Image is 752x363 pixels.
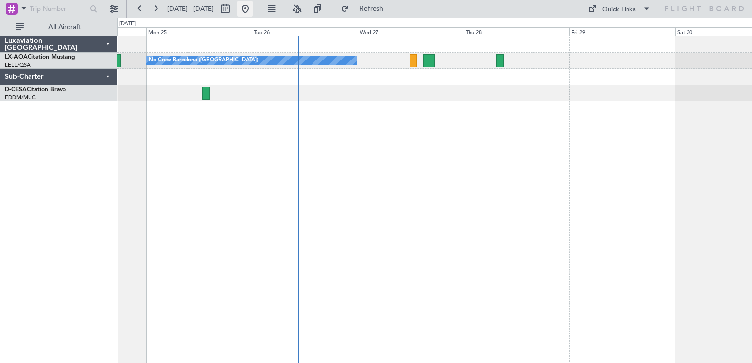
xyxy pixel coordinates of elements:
[146,27,252,36] div: Mon 25
[167,4,214,13] span: [DATE] - [DATE]
[119,20,136,28] div: [DATE]
[336,1,395,17] button: Refresh
[5,54,28,60] span: LX-AOA
[569,27,675,36] div: Fri 29
[351,5,392,12] span: Refresh
[602,5,636,15] div: Quick Links
[252,27,358,36] div: Tue 26
[5,54,75,60] a: LX-AOACitation Mustang
[358,27,464,36] div: Wed 27
[5,94,36,101] a: EDDM/MUC
[5,61,31,69] a: LELL/QSA
[149,53,258,68] div: No Crew Barcelona ([GEOGRAPHIC_DATA])
[464,27,569,36] div: Thu 28
[5,87,66,92] a: D-CESACitation Bravo
[30,1,87,16] input: Trip Number
[583,1,656,17] button: Quick Links
[11,19,107,35] button: All Aircraft
[5,87,27,92] span: D-CESA
[26,24,104,30] span: All Aircraft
